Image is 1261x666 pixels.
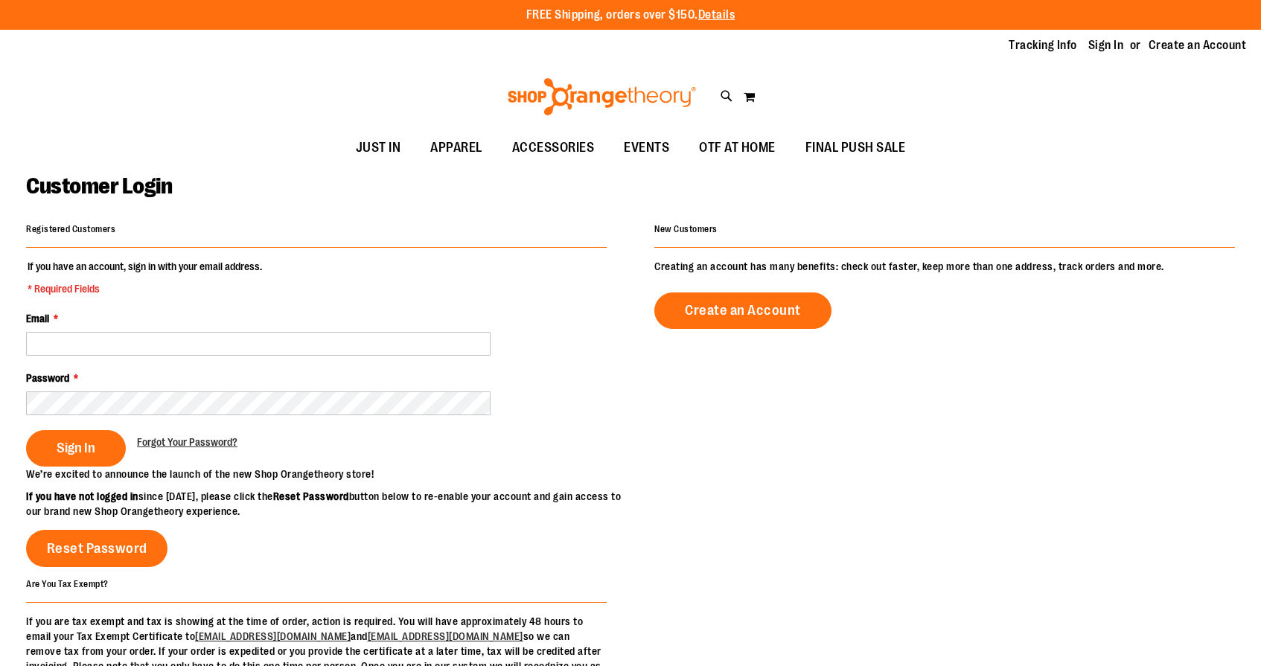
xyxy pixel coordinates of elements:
[26,467,630,481] p: We’re excited to announce the launch of the new Shop Orangetheory store!
[26,578,109,589] strong: Are You Tax Exempt?
[47,540,147,557] span: Reset Password
[137,436,237,448] span: Forgot Your Password?
[1009,37,1077,54] a: Tracking Info
[57,440,95,456] span: Sign In
[26,489,630,519] p: since [DATE], please click the button below to re-enable your account and gain access to our bran...
[273,490,349,502] strong: Reset Password
[654,259,1235,274] p: Creating an account has many benefits: check out faster, keep more than one address, track orders...
[28,281,262,296] span: * Required Fields
[26,530,167,567] a: Reset Password
[698,8,735,22] a: Details
[805,131,906,164] span: FINAL PUSH SALE
[654,292,831,329] a: Create an Account
[685,302,801,318] span: Create an Account
[26,173,172,199] span: Customer Login
[26,313,49,324] span: Email
[624,131,669,164] span: EVENTS
[505,78,698,115] img: Shop Orangetheory
[512,131,595,164] span: ACCESSORIES
[26,224,115,234] strong: Registered Customers
[195,630,351,642] a: [EMAIL_ADDRESS][DOMAIN_NAME]
[699,131,776,164] span: OTF AT HOME
[368,630,523,642] a: [EMAIL_ADDRESS][DOMAIN_NAME]
[430,131,482,164] span: APPAREL
[654,224,718,234] strong: New Customers
[26,430,126,467] button: Sign In
[1088,37,1124,54] a: Sign In
[356,131,401,164] span: JUST IN
[26,372,69,384] span: Password
[26,259,264,296] legend: If you have an account, sign in with your email address.
[137,435,237,449] a: Forgot Your Password?
[1149,37,1247,54] a: Create an Account
[526,7,735,24] p: FREE Shipping, orders over $150.
[26,490,138,502] strong: If you have not logged in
